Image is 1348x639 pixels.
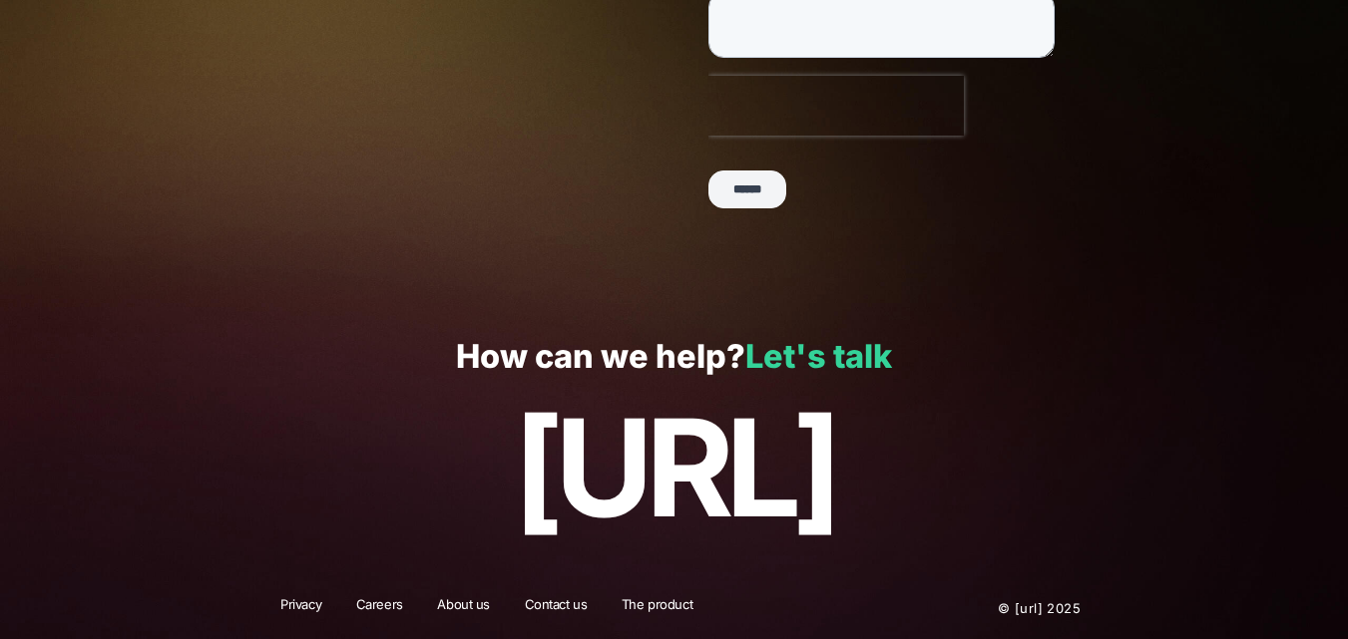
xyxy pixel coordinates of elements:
[267,595,334,621] a: Privacy
[745,337,892,376] a: Let's talk
[512,595,601,621] a: Contact us
[877,595,1081,621] p: © [URL] 2025
[609,595,705,621] a: The product
[343,595,416,621] a: Careers
[424,595,503,621] a: About us
[43,393,1304,544] p: [URL]
[43,339,1304,376] p: How can we help?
